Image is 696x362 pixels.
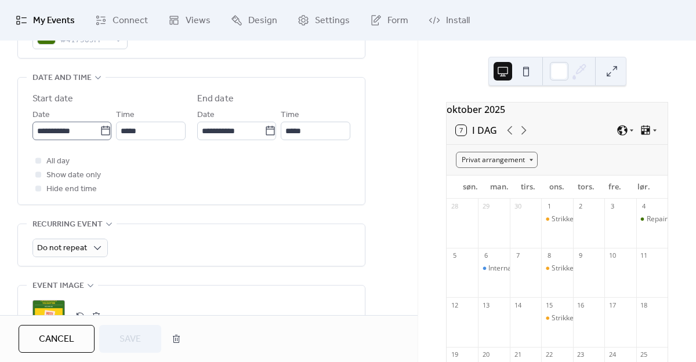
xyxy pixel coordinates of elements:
[514,175,543,199] div: tirs.
[545,251,553,260] div: 8
[281,108,299,122] span: Time
[541,264,572,273] div: Strikkecafé
[32,300,65,332] div: ;
[485,175,514,199] div: man.
[222,5,286,36] a: Design
[577,202,585,211] div: 2
[608,251,617,260] div: 10
[248,14,277,28] span: Design
[315,14,350,28] span: Settings
[541,313,572,323] div: Strikkecafé
[113,14,148,28] span: Connect
[577,251,585,260] div: 9
[543,175,572,199] div: ons.
[19,325,95,353] button: Cancel
[577,301,585,309] div: 16
[577,350,585,359] div: 23
[647,214,684,224] div: Repair-cafe
[552,264,588,273] div: Strikkecafé
[552,313,588,323] div: Strikkecafé
[159,5,219,36] a: Views
[452,122,501,138] button: 7I dag
[640,301,648,309] div: 18
[197,108,215,122] span: Date
[32,92,73,106] div: Start date
[32,218,103,232] span: Recurring event
[488,264,559,273] div: International Meet-up
[478,264,509,273] div: International Meet-up
[600,175,629,199] div: fre.
[39,332,74,346] span: Cancel
[636,214,668,224] div: Repair-cafe
[608,350,617,359] div: 24
[481,251,490,260] div: 6
[361,5,417,36] a: Form
[46,169,101,182] span: Show date only
[481,301,490,309] div: 13
[608,202,617,211] div: 3
[32,108,50,122] span: Date
[456,175,485,199] div: søn.
[481,350,490,359] div: 20
[450,202,459,211] div: 28
[447,103,668,116] div: oktober 2025
[33,14,75,28] span: My Events
[640,251,648,260] div: 11
[289,5,358,36] a: Settings
[46,155,70,169] span: All day
[513,301,522,309] div: 14
[32,279,84,293] span: Event image
[513,202,522,211] div: 30
[481,202,490,211] div: 29
[60,34,109,47] span: #417505FF
[450,301,459,309] div: 12
[513,350,522,359] div: 21
[7,5,84,36] a: My Events
[32,71,92,85] span: Date and time
[640,350,648,359] div: 25
[116,108,135,122] span: Time
[640,202,648,211] div: 4
[450,350,459,359] div: 19
[552,214,588,224] div: Strikkecafé
[545,350,553,359] div: 22
[513,251,522,260] div: 7
[86,5,157,36] a: Connect
[545,202,553,211] div: 1
[446,14,470,28] span: Install
[545,301,553,309] div: 15
[186,14,211,28] span: Views
[387,14,408,28] span: Form
[629,175,658,199] div: lør.
[571,175,600,199] div: tors.
[420,5,478,36] a: Install
[541,214,572,224] div: Strikkecafé
[46,182,97,196] span: Hide end time
[608,301,617,309] div: 17
[450,251,459,260] div: 5
[197,92,234,106] div: End date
